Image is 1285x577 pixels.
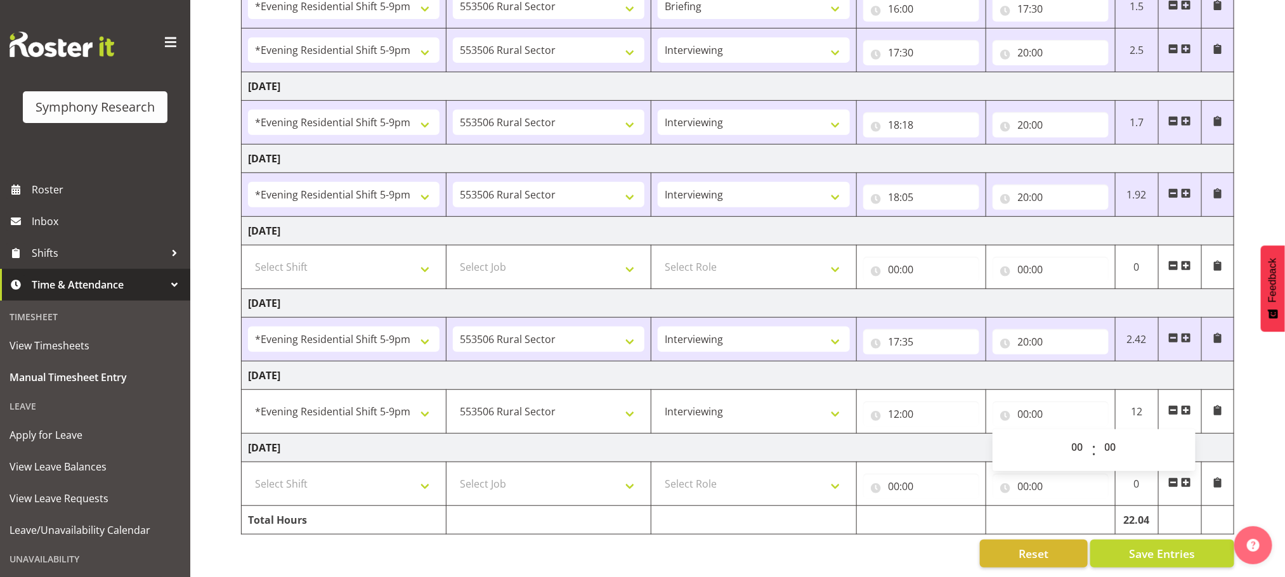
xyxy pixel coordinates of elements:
[242,289,1234,318] td: [DATE]
[1092,434,1096,466] span: :
[32,275,165,294] span: Time & Attendance
[863,401,979,427] input: Click to select...
[10,368,181,387] span: Manual Timesheet Entry
[993,474,1109,499] input: Click to select...
[1090,540,1234,567] button: Save Entries
[3,393,187,419] div: Leave
[10,336,181,355] span: View Timesheets
[32,212,184,231] span: Inbox
[993,112,1109,138] input: Click to select...
[10,521,181,540] span: Leave/Unavailability Calendar
[3,483,187,514] a: View Leave Requests
[3,514,187,546] a: Leave/Unavailability Calendar
[1247,539,1260,552] img: help-xxl-2.png
[863,112,979,138] input: Click to select...
[863,257,979,282] input: Click to select...
[3,419,187,451] a: Apply for Leave
[1129,545,1195,562] span: Save Entries
[32,180,184,199] span: Roster
[1019,545,1048,562] span: Reset
[242,217,1234,245] td: [DATE]
[863,329,979,354] input: Click to select...
[993,329,1109,354] input: Click to select...
[1115,318,1158,361] td: 2.42
[3,304,187,330] div: Timesheet
[3,361,187,393] a: Manual Timesheet Entry
[1115,173,1158,217] td: 1.92
[993,257,1109,282] input: Click to select...
[863,474,979,499] input: Click to select...
[32,243,165,263] span: Shifts
[1115,245,1158,289] td: 0
[10,457,181,476] span: View Leave Balances
[242,434,1234,462] td: [DATE]
[242,145,1234,173] td: [DATE]
[993,185,1109,210] input: Click to select...
[242,361,1234,390] td: [DATE]
[980,540,1088,567] button: Reset
[242,506,447,535] td: Total Hours
[1267,258,1279,302] span: Feedback
[242,72,1234,101] td: [DATE]
[10,425,181,444] span: Apply for Leave
[10,32,114,57] img: Rosterit website logo
[36,98,155,117] div: Symphony Research
[10,489,181,508] span: View Leave Requests
[1115,506,1158,535] td: 22.04
[1115,390,1158,434] td: 12
[1115,462,1158,506] td: 0
[3,451,187,483] a: View Leave Balances
[993,40,1109,65] input: Click to select...
[1261,245,1285,332] button: Feedback - Show survey
[1115,29,1158,72] td: 2.5
[863,185,979,210] input: Click to select...
[863,40,979,65] input: Click to select...
[3,546,187,572] div: Unavailability
[1115,101,1158,145] td: 1.7
[3,330,187,361] a: View Timesheets
[993,401,1109,427] input: Click to select...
